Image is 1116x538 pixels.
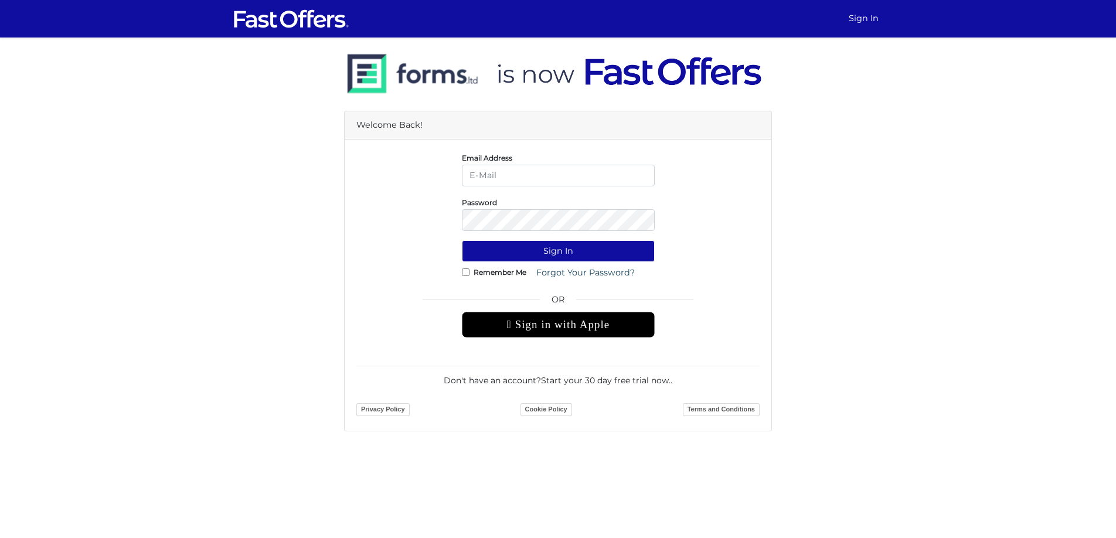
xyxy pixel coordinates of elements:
[462,240,655,262] button: Sign In
[462,312,655,338] div: Sign in with Apple
[529,262,642,284] a: Forgot Your Password?
[462,293,655,312] span: OR
[462,165,655,186] input: E-Mail
[683,403,760,416] a: Terms and Conditions
[844,7,883,30] a: Sign In
[462,156,512,159] label: Email Address
[356,366,760,387] div: Don't have an account? .
[462,201,497,204] label: Password
[541,375,671,386] a: Start your 30 day free trial now.
[356,403,410,416] a: Privacy Policy
[474,271,526,274] label: Remember Me
[520,403,572,416] a: Cookie Policy
[345,111,771,139] div: Welcome Back!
